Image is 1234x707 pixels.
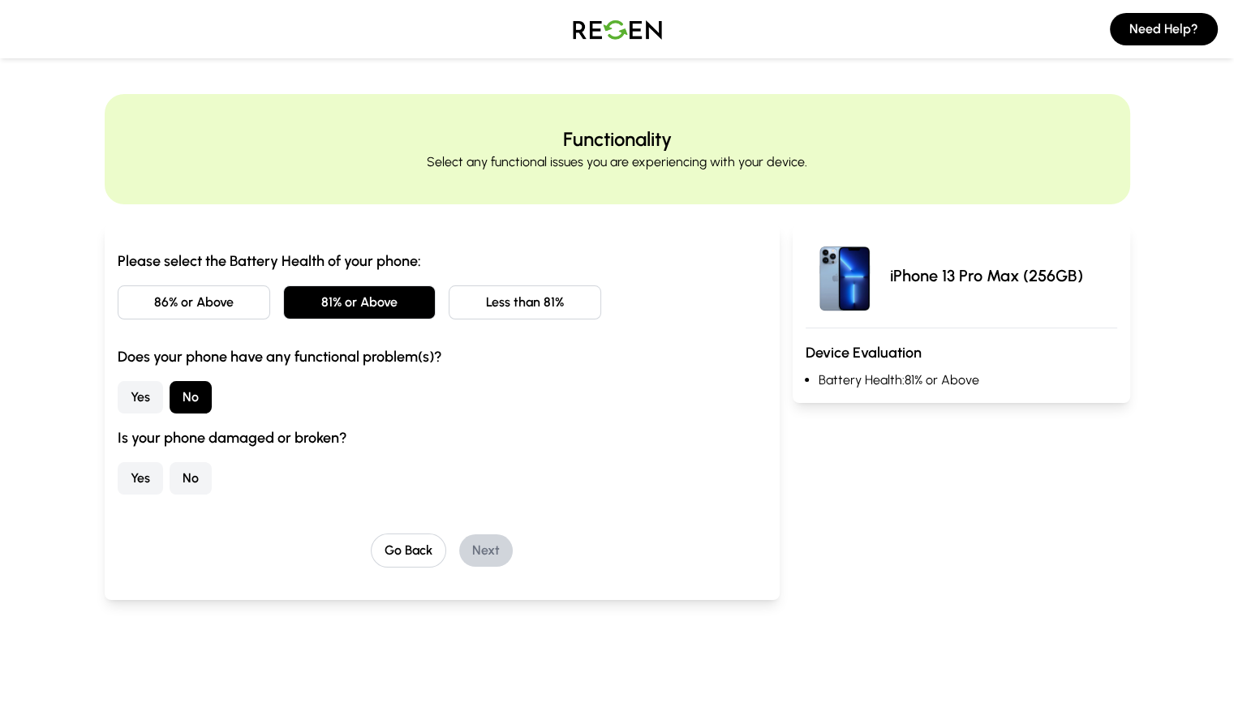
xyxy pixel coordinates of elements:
button: 86% or Above [118,285,270,319]
button: Less than 81% [449,285,601,319]
p: Select any functional issues you are experiencing with your device. [427,152,807,172]
button: Go Back [371,533,446,568]
button: Yes [118,381,163,413]
h2: Functionality [563,126,672,152]
h3: Device Evaluation [806,341,1117,364]
button: No [170,462,212,495]
p: iPhone 13 Pro Max (256GB) [890,264,1083,287]
button: Next [459,534,513,567]
button: Need Help? [1110,13,1218,45]
button: No [170,381,212,413]
img: iPhone 13 Pro Max [806,237,884,315]
h3: Please select the Battery Health of your phone: [118,250,767,272]
h3: Does your phone have any functional problem(s)? [118,345,767,368]
button: Yes [118,462,163,495]
h3: Is your phone damaged or broken? [118,426,767,449]
img: Logo [561,6,674,52]
li: Battery Health: 81% or Above [819,371,1117,390]
button: 81% or Above [283,285,436,319]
